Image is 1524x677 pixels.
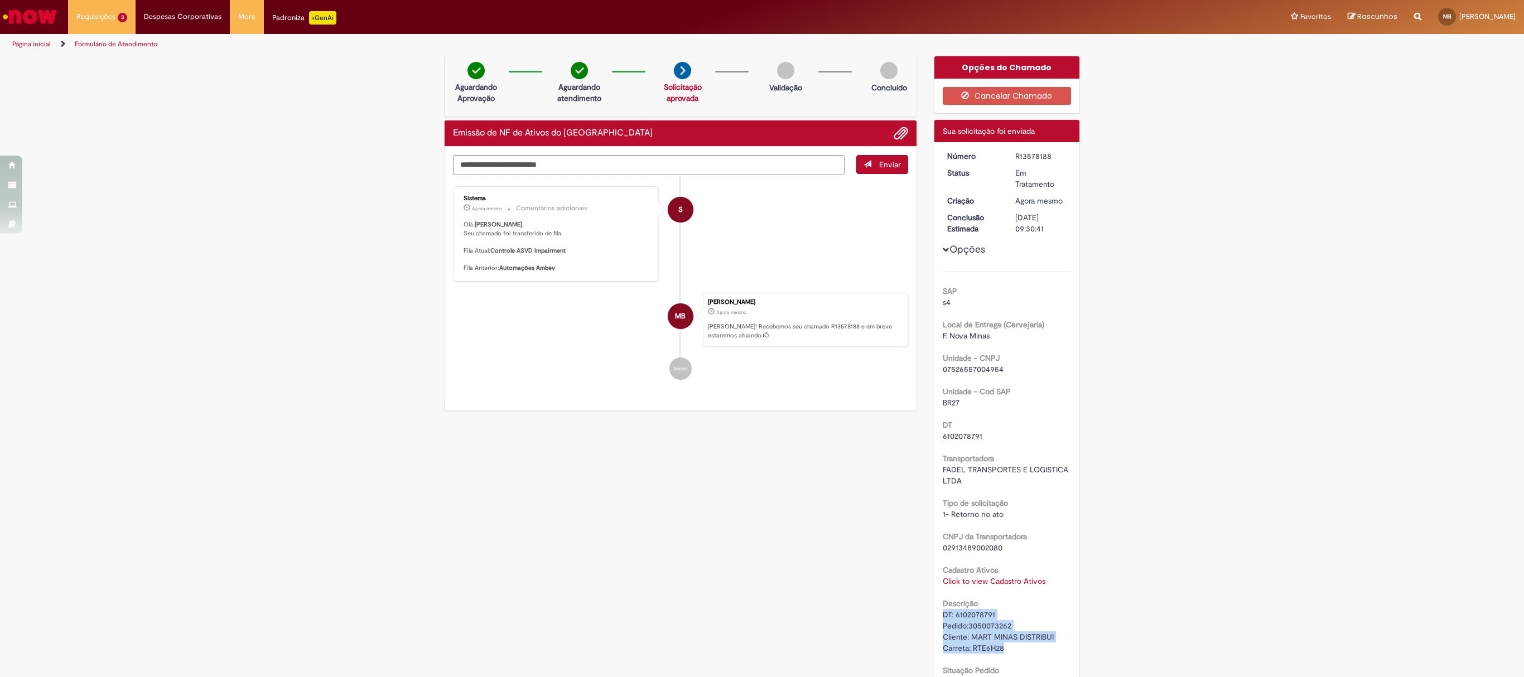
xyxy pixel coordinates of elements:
div: Em Tratamento [1015,167,1067,190]
b: Transportadora [943,453,994,463]
a: Solicitação aprovada [664,82,702,103]
button: Enviar [856,155,908,174]
span: Rascunhos [1357,11,1397,22]
span: MB [675,303,686,330]
p: Olá, , Seu chamado foi transferido de fila. Fila Atual: Fila Anterior: [464,220,649,273]
button: Adicionar anexos [894,126,908,141]
b: Tipo de solicitação [943,498,1008,508]
p: Aguardando Aprovação [449,81,503,104]
ul: Histórico de tíquete [453,175,908,391]
b: Local de Entrega (Cervejaria) [943,320,1044,330]
a: Click to view Cadastro Ativos [943,576,1045,586]
li: Marcos BrandaoDeAraujo [453,293,908,346]
b: DT [943,420,952,430]
span: More [238,11,255,22]
span: FADEL TRANSPORTES E LOGISTICA LTDA [943,465,1070,486]
time: 29/09/2025 16:30:23 [1015,196,1063,206]
span: Requisições [76,11,115,22]
a: Rascunhos [1348,12,1397,22]
span: Sua solicitação foi enviada [943,126,1035,136]
b: Cadastro Ativos [943,565,998,575]
p: Validação [769,82,802,93]
time: 29/09/2025 16:30:23 [716,309,746,316]
div: System [668,197,693,223]
a: Página inicial [12,40,51,49]
b: Controle ASVD Impairment [490,246,566,255]
p: Aguardando atendimento [552,81,606,104]
div: [DATE] 09:30:41 [1015,212,1067,234]
img: img-circle-grey.png [777,62,794,79]
a: Formulário de Atendimento [75,40,157,49]
dt: Status [939,167,1007,178]
img: img-circle-grey.png [880,62,898,79]
span: [PERSON_NAME] [1459,12,1516,21]
ul: Trilhas de página [8,34,1007,55]
dt: Número [939,151,1007,162]
img: arrow-next.png [674,62,691,79]
div: R13578188 [1015,151,1067,162]
dt: Criação [939,195,1007,206]
b: Descrição [943,598,978,608]
img: check-circle-green.png [571,62,588,79]
div: Sistema [464,195,649,202]
b: Automações Ambev [499,264,555,272]
h2: Emissão de NF de Ativos do ASVD Histórico de tíquete [453,128,653,138]
img: check-circle-green.png [467,62,485,79]
button: Cancelar Chamado [943,87,1072,105]
b: Unidade - CNPJ [943,353,1000,363]
div: Marcos BrandaoDeAraujo [668,303,693,329]
b: CNPJ da Transportadora [943,531,1027,541]
span: S [678,196,683,223]
p: +GenAi [309,11,336,25]
span: 07526557004954 [943,364,1004,374]
p: [PERSON_NAME]! Recebemos seu chamado R13578188 e em breve estaremos atuando. [708,322,902,340]
dt: Conclusão Estimada [939,212,1007,234]
span: MB [1443,13,1451,20]
b: [PERSON_NAME] [475,220,522,229]
textarea: Digite sua mensagem aqui... [453,155,845,175]
span: 3 [118,13,127,22]
span: Agora mesmo [716,309,746,316]
span: DT: 6102078791 Pedido:3050073262 Cliente: MART MINAS DISTRIBUI Carreta: RTE6H28 [943,610,1054,653]
small: Comentários adicionais [516,204,587,213]
img: ServiceNow [1,6,59,28]
b: Unidade - Cod SAP [943,386,1011,396]
b: Situação Pedido [943,665,999,675]
b: SAP [943,286,957,296]
span: 6102078791 [943,431,982,441]
span: Agora mesmo [472,205,502,212]
div: Opções do Chamado [934,56,1080,79]
span: 02913489002080 [943,543,1002,553]
div: 29/09/2025 16:30:23 [1015,195,1067,206]
span: BR27 [943,398,959,408]
div: Padroniza [272,11,336,25]
span: Despesas Corporativas [144,11,221,22]
time: 29/09/2025 16:30:42 [472,205,502,212]
span: Favoritos [1300,11,1331,22]
span: 1- Retorno no ato [943,509,1004,519]
span: Agora mesmo [1015,196,1063,206]
div: [PERSON_NAME] [708,299,902,306]
p: Concluído [871,82,907,93]
span: s4 [943,297,951,307]
span: F. Nova Minas [943,331,990,341]
span: Enviar [879,159,901,170]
